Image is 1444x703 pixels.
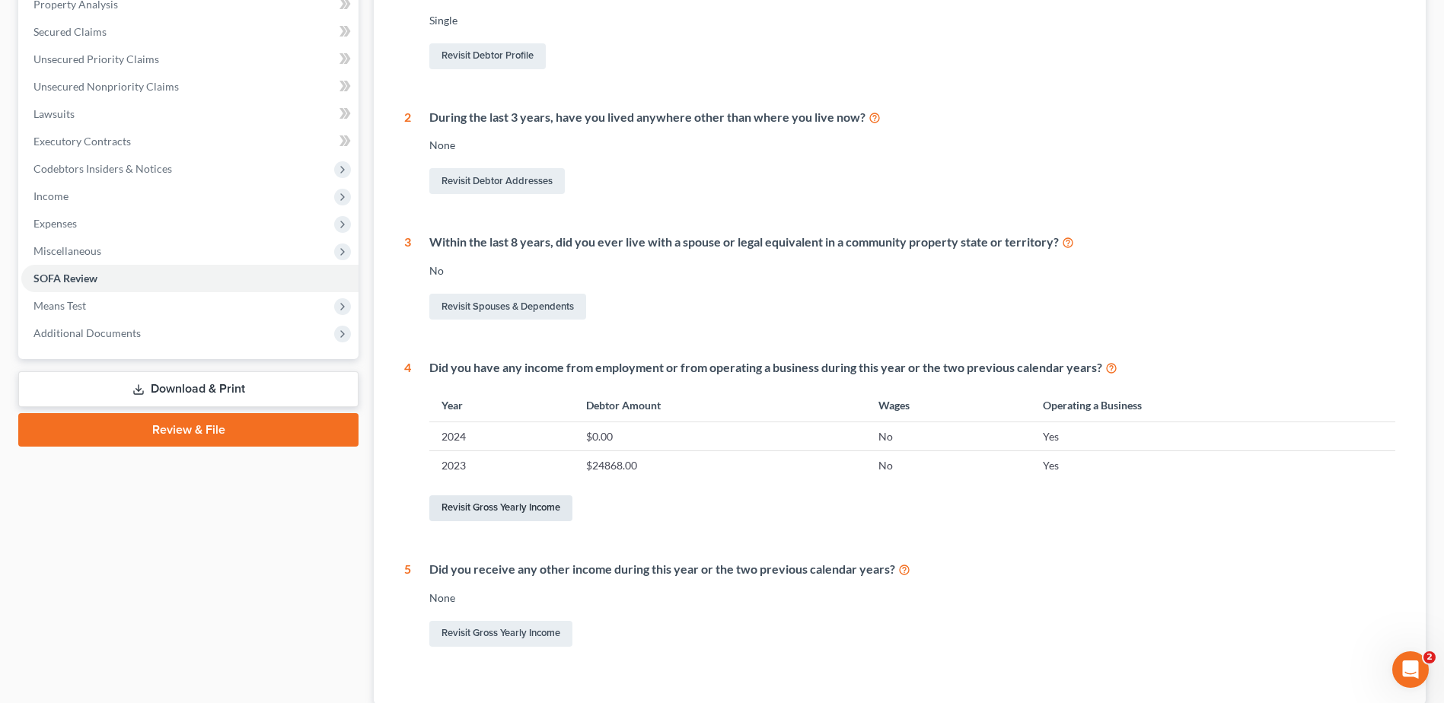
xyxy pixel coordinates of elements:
[33,25,107,38] span: Secured Claims
[866,451,1031,480] td: No
[429,138,1395,153] div: None
[429,13,1395,28] div: Single
[429,451,573,480] td: 2023
[21,100,359,128] a: Lawsuits
[429,168,565,194] a: Revisit Debtor Addresses
[404,109,411,198] div: 2
[429,422,573,451] td: 2024
[429,234,1395,251] div: Within the last 8 years, did you ever live with a spouse or legal equivalent in a community prope...
[574,389,866,421] th: Debtor Amount
[429,359,1395,377] div: Did you have any income from employment or from operating a business during this year or the two ...
[866,389,1031,421] th: Wages
[33,135,131,148] span: Executory Contracts
[1031,422,1395,451] td: Yes
[404,359,411,524] div: 4
[429,43,546,69] a: Revisit Debtor Profile
[33,80,179,93] span: Unsecured Nonpriority Claims
[18,413,359,447] a: Review & File
[33,299,86,312] span: Means Test
[33,326,141,339] span: Additional Documents
[429,561,1395,578] div: Did you receive any other income during this year or the two previous calendar years?
[866,422,1031,451] td: No
[21,46,359,73] a: Unsecured Priority Claims
[429,621,572,647] a: Revisit Gross Yearly Income
[429,263,1395,278] div: No
[404,561,411,650] div: 5
[574,422,866,451] td: $0.00
[33,162,172,175] span: Codebtors Insiders & Notices
[21,128,359,155] a: Executory Contracts
[33,217,77,230] span: Expenses
[21,73,359,100] a: Unsecured Nonpriority Claims
[574,451,866,480] td: $24868.00
[429,590,1395,606] div: None
[33,244,101,257] span: Miscellaneous
[429,109,1395,126] div: During the last 3 years, have you lived anywhere other than where you live now?
[404,234,411,323] div: 3
[33,107,75,120] span: Lawsuits
[1031,389,1395,421] th: Operating a Business
[18,371,359,407] a: Download & Print
[1423,651,1436,663] span: 2
[21,18,359,46] a: Secured Claims
[33,52,159,65] span: Unsecured Priority Claims
[33,272,97,285] span: SOFA Review
[429,389,573,421] th: Year
[429,495,572,521] a: Revisit Gross Yearly Income
[429,294,586,320] a: Revisit Spouses & Dependents
[1031,451,1395,480] td: Yes
[1392,651,1429,688] iframe: Intercom live chat
[21,265,359,292] a: SOFA Review
[33,189,69,202] span: Income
